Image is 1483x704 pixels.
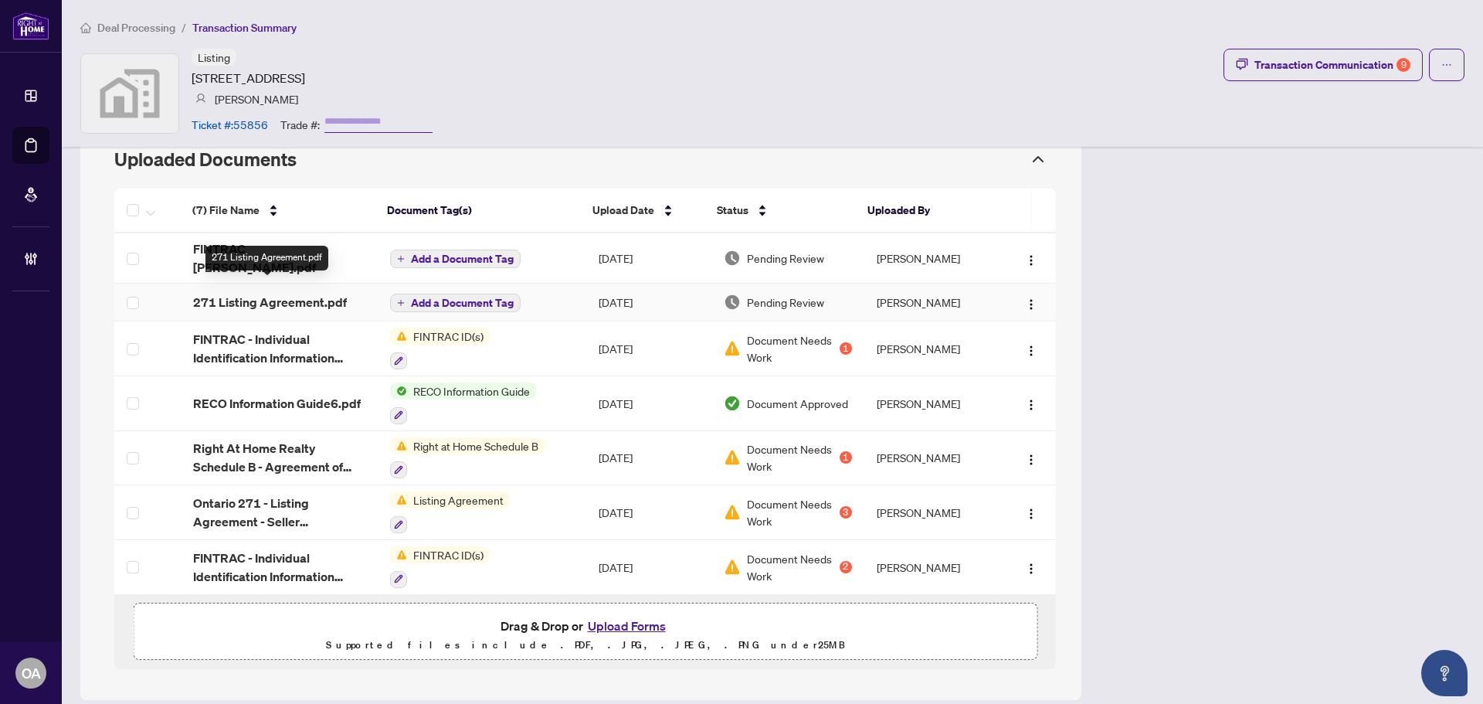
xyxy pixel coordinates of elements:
span: Document Needs Work [747,495,836,529]
img: Status Icon [390,437,407,454]
img: Logo [1025,345,1037,357]
td: [PERSON_NAME] [864,431,999,486]
img: Logo [1025,298,1037,311]
th: Document Tag(s) [375,189,580,233]
th: (7) File Name [180,189,375,233]
span: Document Needs Work [747,550,836,584]
span: home [80,22,91,33]
button: Status IconFINTRAC ID(s) [390,546,490,588]
img: Status Icon [390,491,407,508]
td: [DATE] [586,485,712,540]
span: Deal Processing [97,21,175,35]
button: Status IconListing Agreement [390,491,510,533]
span: Ontario 271 - Listing Agreement - Seller Designated Representation Agreement - Authority to Offer... [193,494,365,531]
button: Status IconFINTRAC ID(s) [390,328,490,369]
span: OA [22,662,41,684]
button: Logo [1019,391,1044,416]
img: svg%3e [195,94,206,104]
span: FINTRAC - Individual Identification Information Record9.pdf [193,549,365,586]
button: Logo [1019,290,1044,315]
p: Supported files include .PDF, .JPG, .JPEG, .PNG under 25 MB [146,636,1024,655]
div: 2 [840,561,852,573]
td: [DATE] [586,233,712,284]
td: [DATE] [586,284,712,321]
img: Logo [1025,508,1037,520]
span: Uploaded Documents [114,148,297,171]
button: Logo [1019,336,1044,361]
img: logo [12,12,49,40]
span: Upload Date [592,202,654,219]
th: Status [704,189,855,233]
span: RECO Information Guide6.pdf [193,394,361,413]
span: Add a Document Tag [411,253,514,264]
div: 9 [1396,58,1410,72]
img: Status Icon [390,328,407,345]
span: Document Needs Work [747,440,836,474]
span: Add a Document Tag [411,298,514,308]
th: Upload Date [580,189,704,233]
span: Document Approved [747,395,848,412]
span: Listing [198,50,230,64]
div: Uploaded Documents [102,139,1060,179]
td: [DATE] [586,321,712,376]
span: Drag & Drop orUpload FormsSupported files include .PDF, .JPG, .JPEG, .PNG under25MB [134,604,1037,667]
span: Document Needs Work [747,332,836,366]
li: / [182,19,186,36]
div: Transaction Communication [1254,53,1410,77]
img: Logo [1025,254,1037,267]
article: [STREET_ADDRESS] [192,69,305,87]
img: Logo [1025,454,1037,466]
td: [PERSON_NAME] [864,376,999,431]
div: 1 [840,451,852,464]
td: [DATE] [586,431,712,486]
button: Upload Forms [583,616,670,636]
td: [PERSON_NAME] [864,284,999,321]
button: Add a Document Tag [390,250,521,268]
button: Status IconRECO Information Guide [390,383,536,424]
span: Right At Home Realty Schedule B - Agreement of Purchase and Sale.pdf [193,439,365,476]
span: RECO Information Guide [407,383,536,400]
article: [PERSON_NAME] [215,90,298,107]
img: Document Status [724,250,741,267]
th: Uploaded By [855,189,988,233]
span: Drag & Drop or [501,616,670,636]
td: [PERSON_NAME] [864,321,999,376]
button: Logo [1019,246,1044,270]
span: ellipsis [1441,60,1452,70]
button: Logo [1019,445,1044,470]
span: plus [397,299,405,307]
span: Pending Review [747,250,824,267]
img: Document Status [724,559,741,576]
img: Logo [1025,563,1037,575]
td: [PERSON_NAME] [864,485,999,540]
span: Right at Home Schedule B [407,437,545,454]
span: Pending Review [747,294,824,311]
td: [PERSON_NAME] [864,540,999,595]
button: Open asap [1421,650,1468,696]
div: 1 [840,342,852,355]
img: Logo [1025,399,1037,411]
span: FINTRAC [PERSON_NAME].pdf [193,240,365,277]
button: Logo [1019,555,1044,580]
img: Document Status [724,294,741,311]
button: Add a Document Tag [390,293,521,313]
span: (7) File Name [192,202,260,219]
span: Status [717,202,748,219]
button: Status IconRight at Home Schedule B [390,437,545,479]
img: Document Status [724,449,741,466]
span: FINTRAC ID(s) [407,546,490,563]
img: Status Icon [390,546,407,563]
button: Add a Document Tag [390,294,521,312]
div: 271 Listing Agreement.pdf [205,246,328,270]
button: Transaction Communication9 [1223,49,1423,81]
img: Document Status [724,504,741,521]
td: [DATE] [586,376,712,431]
span: FINTRAC ID(s) [407,328,490,345]
img: Status Icon [390,383,407,400]
img: Document Status [724,395,741,412]
article: Ticket #: 55856 [192,116,268,133]
span: Transaction Summary [192,21,297,35]
button: Add a Document Tag [390,249,521,269]
div: 3 [840,506,852,519]
article: Trade #: [280,116,320,133]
